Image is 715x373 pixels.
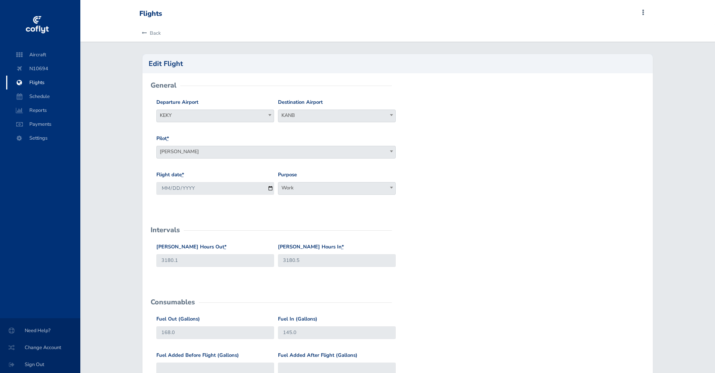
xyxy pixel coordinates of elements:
[9,341,71,354] span: Change Account
[278,182,395,193] span: Work
[278,110,395,121] span: KANB
[182,171,184,178] abbr: required
[139,25,161,42] a: Back
[156,135,169,143] label: Pilot
[157,146,395,157] span: Thomas Awtrey
[156,351,239,359] label: Fuel Added Before Flight (Gallons)
[278,98,323,106] label: Destination Airport
[156,98,198,106] label: Departure Airport
[151,226,180,233] h2: Intervals
[156,171,184,179] label: Flight date
[278,182,396,195] span: Work
[9,358,71,371] span: Sign Out
[278,243,344,251] label: [PERSON_NAME] Hours In
[9,324,71,338] span: Need Help?
[14,48,73,62] span: Aircraft
[14,89,73,103] span: Schedule
[149,60,647,67] h2: Edit Flight
[156,315,200,323] label: Fuel Out (Gallons)
[14,131,73,145] span: Settings
[151,82,176,89] h2: General
[24,14,50,37] img: coflyt logo
[278,351,357,359] label: Fuel Added After Flight (Gallons)
[278,315,317,323] label: Fuel In (Gallons)
[342,243,344,250] abbr: required
[156,243,227,251] label: [PERSON_NAME] Hours Out
[14,117,73,131] span: Payments
[151,299,195,305] h2: Consumables
[278,110,396,122] span: KANB
[14,62,73,76] span: N10694
[156,146,396,159] span: Thomas Awtrey
[224,243,227,250] abbr: required
[157,110,274,121] span: KEKY
[278,171,297,179] label: Purpose
[156,110,274,122] span: KEKY
[14,76,73,89] span: Flights
[167,135,169,142] abbr: required
[14,103,73,117] span: Reports
[139,10,162,18] div: Flights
